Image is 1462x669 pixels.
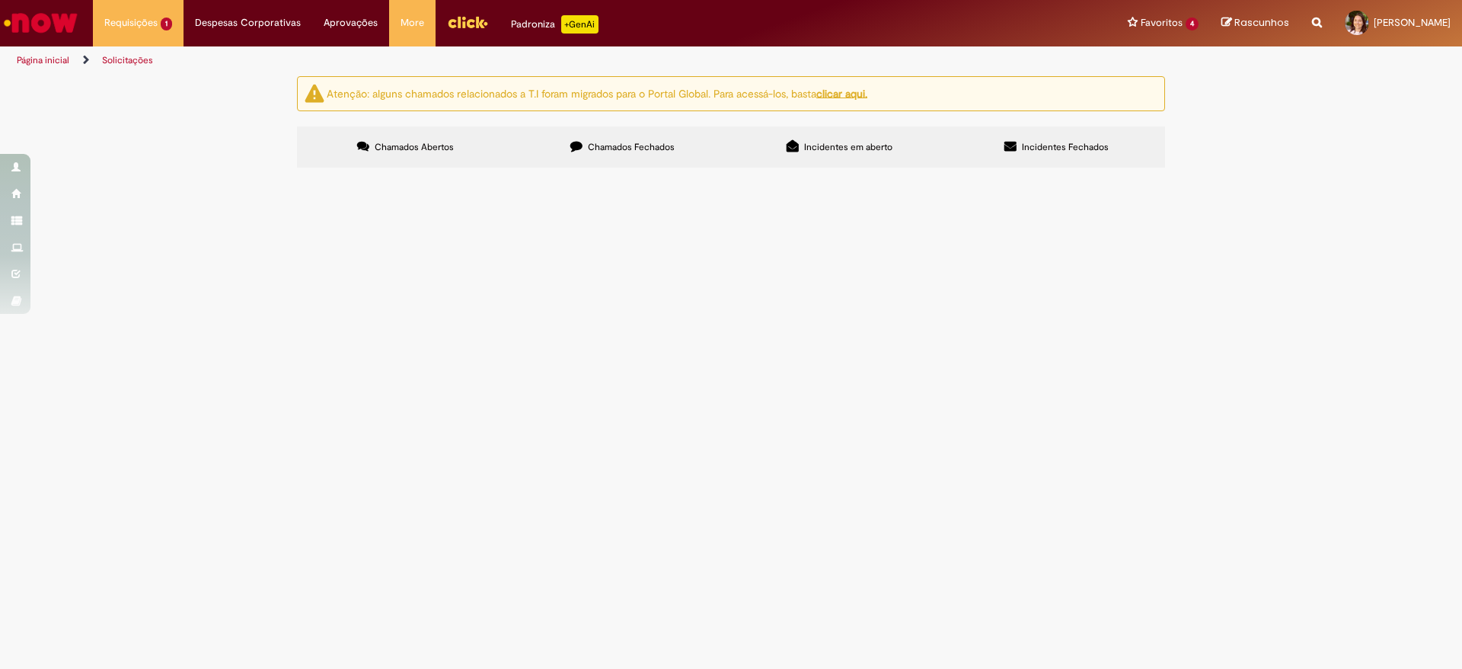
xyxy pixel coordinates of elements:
a: Página inicial [17,54,69,66]
div: Padroniza [511,15,599,34]
span: Incidentes em aberto [804,141,892,153]
img: ServiceNow [2,8,80,38]
span: More [401,15,424,30]
span: Incidentes Fechados [1022,141,1109,153]
span: Chamados Abertos [375,141,454,153]
span: Aprovações [324,15,378,30]
p: +GenAi [561,15,599,34]
span: 1 [161,18,172,30]
span: Requisições [104,15,158,30]
span: Chamados Fechados [588,141,675,153]
img: click_logo_yellow_360x200.png [447,11,488,34]
span: Despesas Corporativas [195,15,301,30]
span: Favoritos [1141,15,1183,30]
span: 4 [1186,18,1199,30]
a: clicar aqui. [816,86,867,100]
span: Rascunhos [1234,15,1289,30]
a: Rascunhos [1221,16,1289,30]
ng-bind-html: Atenção: alguns chamados relacionados a T.I foram migrados para o Portal Global. Para acessá-los,... [327,86,867,100]
a: Solicitações [102,54,153,66]
ul: Trilhas de página [11,46,963,75]
span: [PERSON_NAME] [1374,16,1451,29]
